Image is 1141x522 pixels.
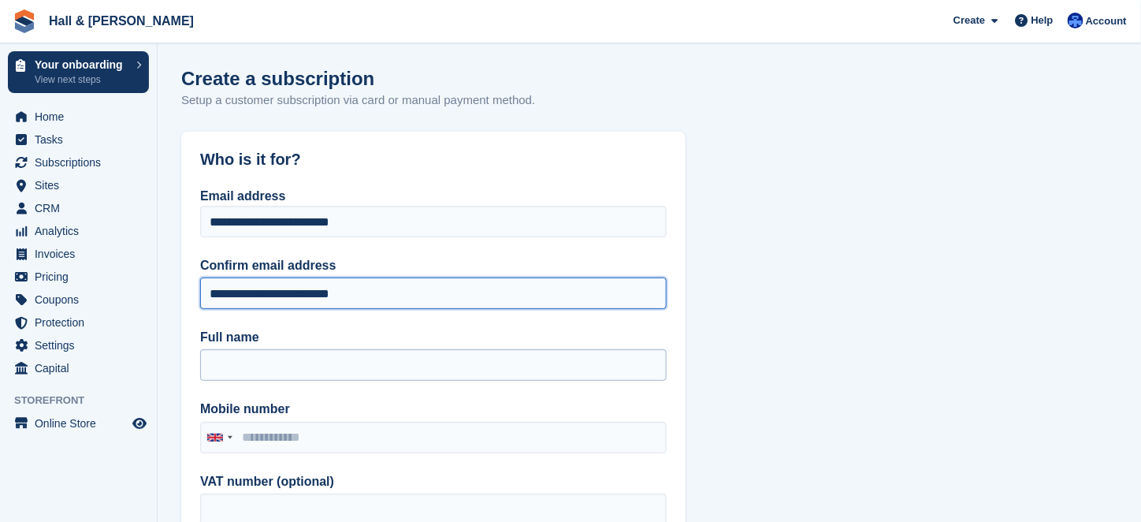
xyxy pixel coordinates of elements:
[35,412,129,434] span: Online Store
[8,357,149,379] a: menu
[200,472,667,491] label: VAT number (optional)
[8,311,149,334] a: menu
[35,106,129,128] span: Home
[200,328,667,347] label: Full name
[8,106,149,128] a: menu
[200,400,667,419] label: Mobile number
[35,243,129,265] span: Invoices
[14,393,157,408] span: Storefront
[35,289,129,311] span: Coupons
[181,68,374,89] h1: Create a subscription
[181,91,535,110] p: Setup a customer subscription via card or manual payment method.
[35,73,128,87] p: View next steps
[8,129,149,151] a: menu
[130,414,149,433] a: Preview store
[8,289,149,311] a: menu
[1068,13,1083,28] img: Claire Banham
[35,220,129,242] span: Analytics
[8,412,149,434] a: menu
[35,311,129,334] span: Protection
[35,59,128,70] p: Your onboarding
[8,51,149,93] a: Your onboarding View next steps
[35,129,129,151] span: Tasks
[35,266,129,288] span: Pricing
[200,189,286,203] label: Email address
[35,334,129,356] span: Settings
[8,151,149,173] a: menu
[35,197,129,219] span: CRM
[953,13,985,28] span: Create
[8,334,149,356] a: menu
[8,266,149,288] a: menu
[43,8,200,34] a: Hall & [PERSON_NAME]
[1086,13,1127,29] span: Account
[8,243,149,265] a: menu
[35,151,129,173] span: Subscriptions
[8,174,149,196] a: menu
[35,174,129,196] span: Sites
[8,197,149,219] a: menu
[200,151,667,169] h2: Who is it for?
[201,423,237,453] div: United Kingdom: +44
[8,220,149,242] a: menu
[1031,13,1054,28] span: Help
[13,9,36,33] img: stora-icon-8386f47178a22dfd0bd8f6a31ec36ba5ce8667c1dd55bd0f319d3a0aa187defe.svg
[200,256,667,275] label: Confirm email address
[35,357,129,379] span: Capital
